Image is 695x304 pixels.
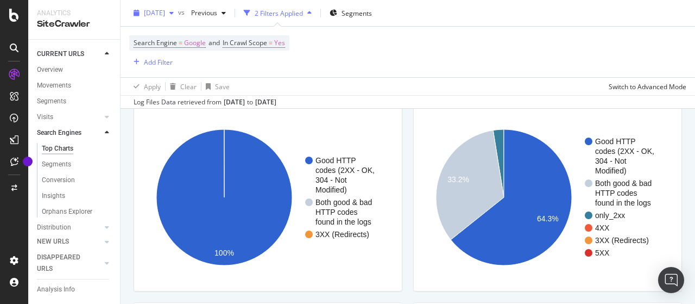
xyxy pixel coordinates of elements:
button: 2 Filters Applied [239,4,316,22]
div: 2 Filters Applied [255,8,303,17]
button: Previous [187,4,230,22]
div: Search Engines [37,127,81,139]
button: Add Filter [129,55,173,69]
text: found in the logs [315,218,371,226]
svg: A chart. [143,113,389,282]
a: NEW URLS [37,236,102,247]
text: codes (2XX - OK, [595,147,654,156]
text: Good HTTP [595,137,636,146]
div: Distribution [37,222,71,233]
a: Conversion [42,175,112,186]
div: Segments [42,159,71,170]
span: vs [178,7,187,16]
a: Movements [37,80,112,91]
div: Orphans Explorer [42,206,92,218]
button: Clear [166,78,197,95]
text: 304 - Not [315,176,347,184]
button: Apply [129,78,161,95]
span: In Crawl Scope [223,38,267,47]
span: Previous [187,8,217,17]
text: only_2xx [595,211,625,220]
div: DISAPPEARED URLS [37,252,92,275]
text: codes (2XX - OK, [315,166,375,175]
div: Visits [37,111,53,123]
a: Insights [42,190,112,202]
a: Search Engines [37,127,102,139]
text: HTTP codes [595,189,637,197]
div: Open Intercom Messenger [658,267,684,293]
div: Segments [37,96,66,107]
div: NEW URLS [37,236,69,247]
div: Movements [37,80,71,91]
a: DISAPPEARED URLS [37,252,102,275]
text: 3XX (Redirects) [595,236,649,245]
div: Save [215,82,230,91]
a: Segments [37,96,112,107]
text: found in the logs [595,198,651,207]
a: CURRENT URLS [37,48,102,60]
span: 2025 Oct. 5th [144,8,165,17]
div: Conversion [42,175,75,186]
text: 64.3% [537,214,559,223]
div: Overview [37,64,63,76]
div: SiteCrawler [37,18,111,30]
span: and [208,38,220,47]
text: HTTP codes [315,208,358,216]
div: Tooltip anchor [23,157,33,166]
span: Yes [274,35,285,51]
div: [DATE] [255,97,276,107]
div: [DATE] [224,97,245,107]
a: Distribution [37,222,102,233]
text: 304 - Not [595,157,627,165]
a: Visits [37,111,102,123]
text: 33.2% [447,176,469,184]
span: Search Engine [134,38,177,47]
div: Switch to Advanced Mode [609,82,686,91]
text: 4XX [595,224,610,232]
button: Switch to Advanced Mode [604,78,686,95]
text: Modified) [595,166,627,175]
div: Top Charts [42,143,73,154]
a: Analysis Info [37,284,112,295]
a: Top Charts [42,143,112,154]
button: Save [201,78,230,95]
button: [DATE] [129,4,178,22]
a: Orphans Explorer [42,206,112,218]
span: = [179,38,182,47]
text: 5XX [595,249,610,257]
span: Google [184,35,206,51]
text: Good HTTP [315,156,356,165]
text: 3XX (Redirects) [315,230,369,239]
text: Both good & bad [595,179,652,188]
svg: A chart. [422,113,669,282]
button: Segments [325,4,376,22]
text: Modified) [315,185,347,194]
text: 100% [214,249,234,258]
text: Both good & bad [315,198,372,207]
div: CURRENT URLS [37,48,84,60]
div: Log Files Data retrieved from to [134,97,276,107]
span: Segments [342,8,372,17]
div: Clear [180,82,197,91]
a: Segments [42,159,112,170]
a: Overview [37,64,112,76]
span: = [269,38,273,47]
div: Analytics [37,9,111,18]
div: Insights [42,190,65,202]
div: Analysis Info [37,284,75,295]
div: Add Filter [144,57,173,66]
div: Apply [144,82,161,91]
